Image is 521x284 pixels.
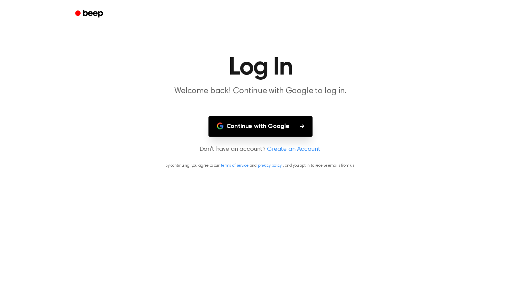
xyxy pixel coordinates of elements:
[84,55,437,80] h1: Log In
[221,164,248,168] a: terms of service
[208,116,313,137] button: Continue with Google
[70,7,109,21] a: Beep
[258,164,282,168] a: privacy policy
[267,145,320,154] a: Create an Account
[8,145,513,154] p: Don't have an account?
[8,163,513,169] p: By continuing, you agree to our and , and you opt in to receive emails from us.
[128,86,393,97] p: Welcome back! Continue with Google to log in.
